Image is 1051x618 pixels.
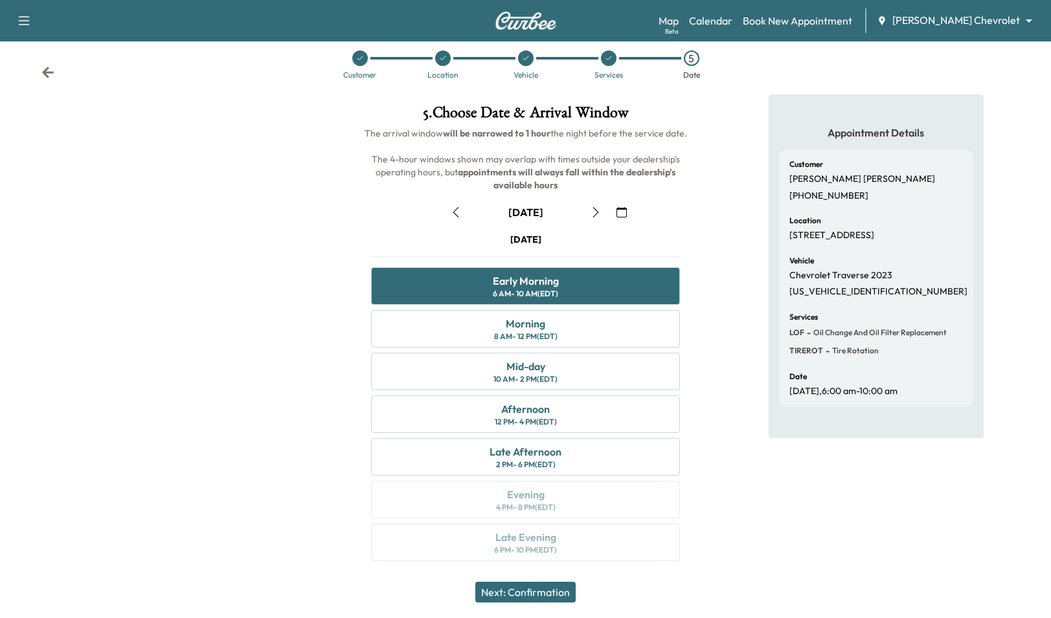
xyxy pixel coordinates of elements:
[343,71,376,79] div: Customer
[496,459,556,470] div: 2 PM - 6 PM (EDT)
[789,327,804,338] span: LOF
[789,217,821,225] h6: Location
[361,105,690,127] h1: 5 . Choose Date & Arrival Window
[493,289,558,299] div: 6 AM - 10 AM (EDT)
[427,71,458,79] div: Location
[506,316,545,331] div: Morning
[789,373,807,381] h6: Date
[684,50,699,66] div: 5
[365,127,687,191] span: The arrival window the night before the service date. The 4-hour windows shown may overlap with t...
[811,327,947,338] span: Oil Change and Oil Filter Replacement
[490,444,561,459] div: Late Afternoon
[804,326,811,339] span: -
[475,582,576,602] button: Next: Confirmation
[501,401,550,417] div: Afternoon
[443,127,550,139] b: will be narrowed to 1 hour
[789,346,823,356] span: TIREROT
[493,374,558,384] div: 10 AM - 2 PM (EDT)
[689,13,732,28] a: Calendar
[510,233,541,246] div: [DATE]
[683,71,700,79] div: Date
[789,313,818,321] h6: Services
[789,270,892,281] p: Chevrolet Traverse 2023
[41,66,54,79] div: Back
[789,257,814,265] h6: Vehicle
[789,160,823,168] h6: Customer
[779,126,973,140] h5: Appointment Details
[743,13,852,28] a: Book New Appointment
[789,286,967,298] p: [US_VEHICLE_IDENTIFICATION_NUMBER]
[789,386,898,397] p: [DATE] , 6:00 am - 10:00 am
[789,190,868,202] p: [PHONE_NUMBER]
[494,331,558,342] div: 8 AM - 12 PM (EDT)
[495,12,557,30] img: Curbee Logo
[659,13,679,28] a: MapBeta
[495,417,557,427] div: 12 PM - 4 PM (EDT)
[506,359,545,374] div: Mid-day
[789,230,874,241] p: [STREET_ADDRESS]
[458,166,677,191] b: appointments will always fall within the dealership's available hours
[892,13,1020,28] span: [PERSON_NAME] Chevrolet
[493,273,559,289] div: Early Morning
[508,205,543,219] div: [DATE]
[514,71,538,79] div: Vehicle
[823,344,830,357] span: -
[830,346,879,356] span: Tire Rotation
[665,27,679,36] div: Beta
[789,173,935,185] p: [PERSON_NAME] [PERSON_NAME]
[594,71,623,79] div: Services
